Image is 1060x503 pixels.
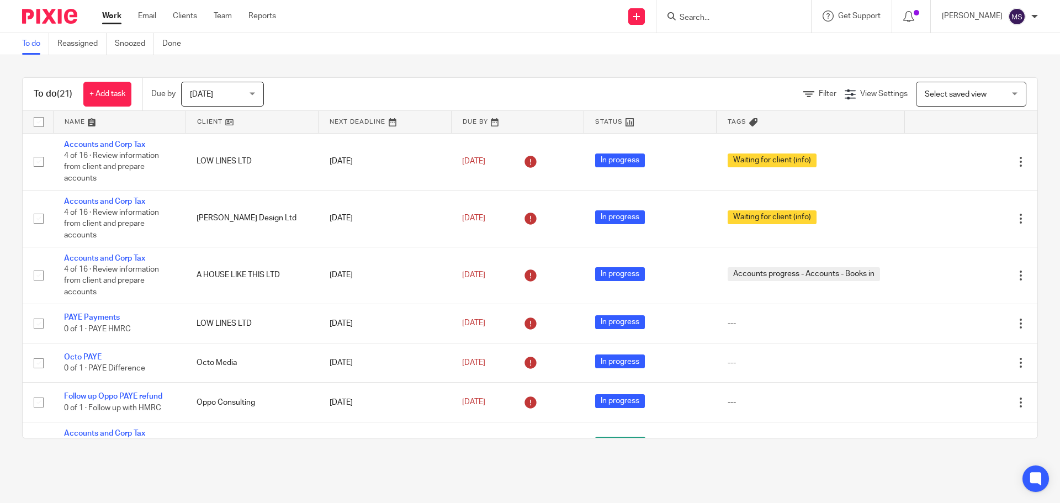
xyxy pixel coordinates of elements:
[22,33,49,55] a: To do
[185,383,318,422] td: Oppo Consulting
[64,198,145,205] a: Accounts and Corp Tax
[319,304,451,343] td: [DATE]
[595,394,645,408] span: In progress
[185,247,318,304] td: A HOUSE LIKE THIS LTD
[185,190,318,247] td: [PERSON_NAME] Design Ltd
[679,13,778,23] input: Search
[214,10,232,22] a: Team
[64,430,145,437] a: Accounts and Corp Tax
[22,9,77,24] img: Pixie
[819,90,836,98] span: Filter
[57,33,107,55] a: Reassigned
[83,82,131,107] a: + Add task
[728,318,894,329] div: ---
[319,190,451,247] td: [DATE]
[595,267,645,281] span: In progress
[319,133,451,190] td: [DATE]
[185,304,318,343] td: LOW LINES LTD
[462,214,485,222] span: [DATE]
[64,325,131,333] span: 0 of 1 · PAYE HMRC
[64,255,145,262] a: Accounts and Corp Tax
[185,422,318,467] td: NG Health & Fitness Limited
[728,210,817,224] span: Waiting for client (info)
[64,404,161,412] span: 0 of 1 · Follow up with HMRC
[462,359,485,367] span: [DATE]
[57,89,72,98] span: (21)
[64,353,102,361] a: Octo PAYE
[319,343,451,383] td: [DATE]
[64,314,120,321] a: PAYE Payments
[138,10,156,22] a: Email
[248,10,276,22] a: Reports
[185,343,318,383] td: Octo Media
[319,247,451,304] td: [DATE]
[173,10,197,22] a: Clients
[462,399,485,406] span: [DATE]
[595,210,645,224] span: In progress
[319,383,451,422] td: [DATE]
[462,157,485,165] span: [DATE]
[34,88,72,100] h1: To do
[64,152,159,182] span: 4 of 16 · Review information from client and prepare accounts
[728,153,817,167] span: Waiting for client (info)
[185,133,318,190] td: LOW LINES LTD
[728,267,880,281] span: Accounts progress - Accounts - Books in
[595,437,645,451] span: Not started
[64,209,159,239] span: 4 of 16 · Review information from client and prepare accounts
[728,397,894,408] div: ---
[115,33,154,55] a: Snoozed
[595,315,645,329] span: In progress
[860,90,908,98] span: View Settings
[925,91,987,98] span: Select saved view
[462,271,485,279] span: [DATE]
[942,10,1003,22] p: [PERSON_NAME]
[102,10,121,22] a: Work
[151,88,176,99] p: Due by
[64,266,159,296] span: 4 of 16 · Review information from client and prepare accounts
[190,91,213,98] span: [DATE]
[595,153,645,167] span: In progress
[595,354,645,368] span: In progress
[319,422,451,467] td: [DATE]
[728,357,894,368] div: ---
[64,141,145,149] a: Accounts and Corp Tax
[838,12,881,20] span: Get Support
[728,119,746,125] span: Tags
[162,33,189,55] a: Done
[1008,8,1026,25] img: svg%3E
[462,320,485,327] span: [DATE]
[64,393,162,400] a: Follow up Oppo PAYE refund
[64,364,145,372] span: 0 of 1 · PAYE Difference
